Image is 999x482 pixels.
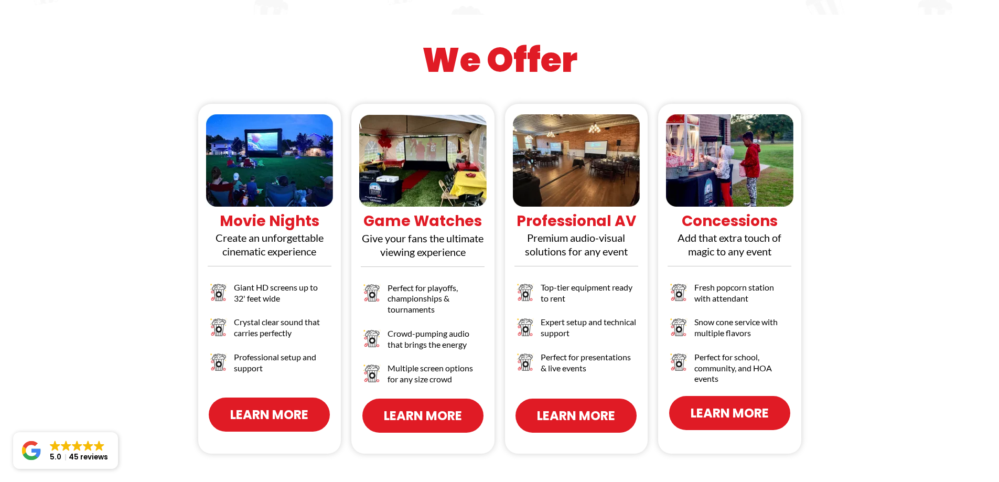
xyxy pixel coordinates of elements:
h2: Expert setup and technical support [541,317,637,339]
p: Add that extra touch of [661,231,799,244]
h2: Professional setup and support [234,352,330,374]
h2: Top-tier equipment ready to rent [541,282,637,304]
h2: Perfect for presentations & live events [541,352,637,374]
img: Image [669,282,689,303]
p: magic to any event [661,244,799,258]
a: Close GoogleGoogleGoogleGoogleGoogle 5.045 reviews [13,432,118,469]
img: Image [362,283,382,303]
span: Learn More [230,405,308,424]
h1: Concessions [661,212,799,231]
img: Image [209,317,229,337]
a: Learn More [209,398,330,432]
img: Image [515,317,536,337]
img: Image [669,317,689,337]
h1: Movie Nights [201,212,339,231]
h2: Multiple screen options for any size crowd [388,363,484,385]
img: Image [669,352,689,372]
p: viewing experience [354,245,492,259]
span: Learn More [384,406,462,425]
p: solutions for any event [508,244,646,258]
h2: Crowd-pumping audio that brings the energy [388,328,484,350]
p: Create an unforgettable [201,231,339,244]
h2: Giant HD screens up to 32' feet wide [234,282,330,304]
span: Learn More [537,406,615,425]
p: Premium audio-visual [508,231,646,244]
a: Learn More [362,399,484,433]
h2: Perfect for playoffs, championships & tournaments [388,283,484,315]
a: Learn More [669,396,790,430]
img: Image [515,282,536,303]
p: cinematic experience [201,244,339,258]
span: Learn More [691,404,769,422]
h2: Fresh popcorn station with attendant [694,282,791,304]
img: Image [209,352,229,372]
img: Image [209,282,229,303]
h1: Game Watches [354,212,492,231]
h1: We Offer [196,38,804,83]
img: Image [515,352,536,372]
img: Image [362,363,382,383]
p: Give your fans the ultimate [354,231,492,245]
h1: Professional AV [508,212,646,231]
h2: Snow cone service with multiple flavors [694,317,791,339]
img: Image [362,328,382,349]
a: Learn More [515,399,637,433]
h2: Perfect for school, community, and HOA events [694,352,791,384]
h2: Crystal clear sound that carries perfectly [234,317,330,339]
